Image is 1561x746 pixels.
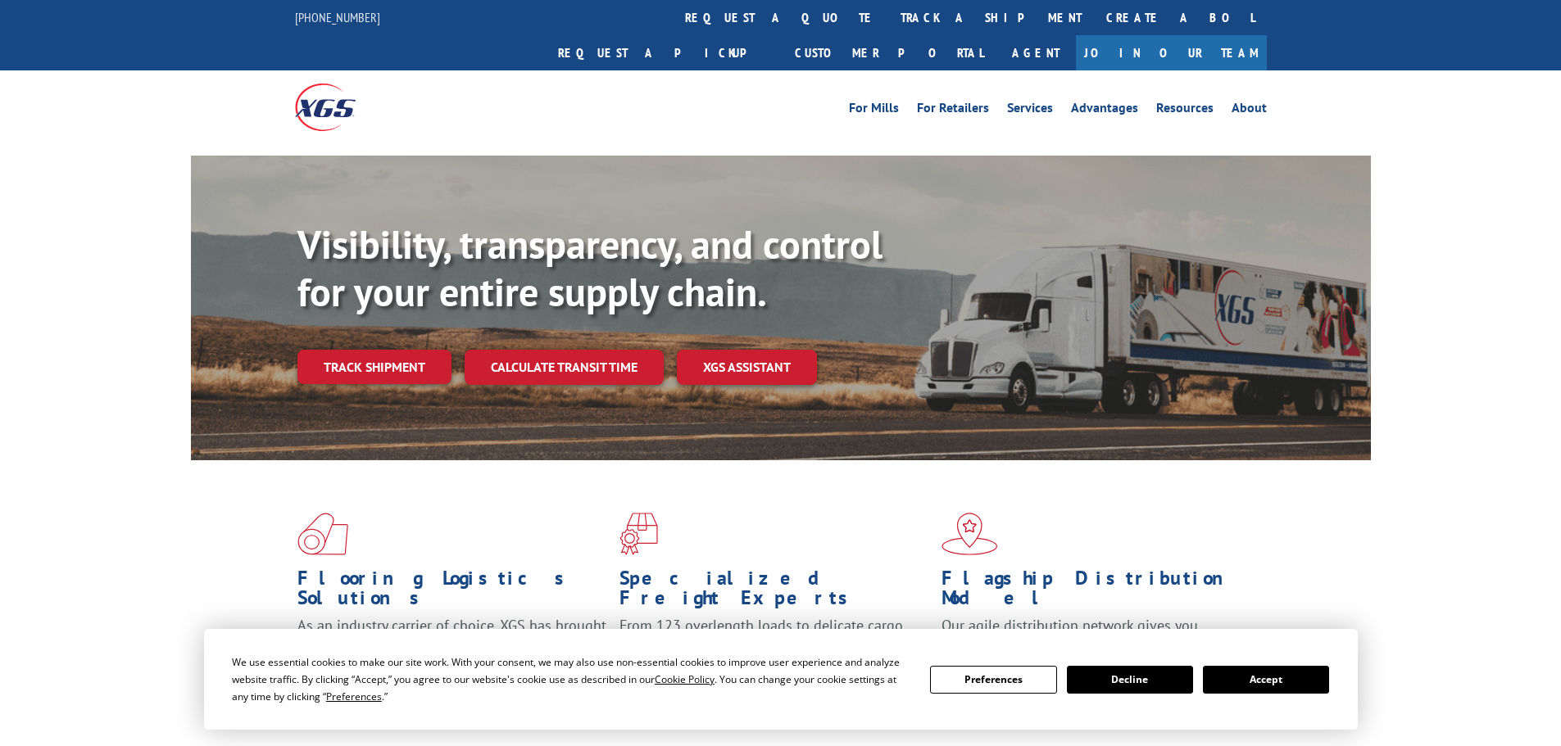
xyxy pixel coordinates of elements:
[232,653,910,705] div: We use essential cookies to make our site work. With your consent, we may also use non-essential ...
[204,629,1358,730] div: Cookie Consent Prompt
[849,102,899,120] a: For Mills
[1232,102,1267,120] a: About
[297,350,452,384] a: Track shipment
[783,35,996,70] a: Customer Portal
[297,219,883,317] b: Visibility, transparency, and control for your entire supply chain.
[677,350,817,385] a: XGS ASSISTANT
[1076,35,1267,70] a: Join Our Team
[942,616,1243,654] span: Our agile distribution network gives you nationwide inventory management on demand.
[942,513,998,555] img: xgs-icon-flagship-distribution-model-red
[295,9,380,25] a: [PHONE_NUMBER]
[619,513,658,555] img: xgs-icon-focused-on-flooring-red
[1067,666,1193,694] button: Decline
[297,616,606,674] span: As an industry carrier of choice, XGS has brought innovation and dedication to flooring logistics...
[297,568,607,616] h1: Flooring Logistics Solutions
[297,513,348,555] img: xgs-icon-total-supply-chain-intelligence-red
[996,35,1076,70] a: Agent
[1156,102,1214,120] a: Resources
[930,666,1056,694] button: Preferences
[1007,102,1053,120] a: Services
[917,102,989,120] a: For Retailers
[465,350,664,385] a: Calculate transit time
[1071,102,1138,120] a: Advantages
[1203,666,1329,694] button: Accept
[546,35,783,70] a: Request a pickup
[942,568,1251,616] h1: Flagship Distribution Model
[619,616,929,689] p: From 123 overlength loads to delicate cargo, our experienced staff knows the best way to move you...
[655,672,715,686] span: Cookie Policy
[326,689,382,703] span: Preferences
[619,568,929,616] h1: Specialized Freight Experts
